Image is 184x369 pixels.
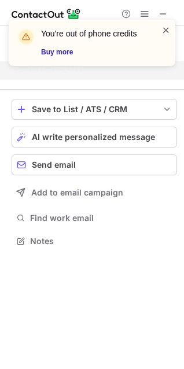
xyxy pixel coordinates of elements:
[31,188,123,197] span: Add to email campaign
[30,213,172,223] span: Find work email
[12,127,177,147] button: AI write personalized message
[41,28,148,39] header: You're out of phone credits
[32,160,76,169] span: Send email
[17,28,35,46] img: warning
[12,210,177,226] button: Find work email
[12,99,177,120] button: save-profile-one-click
[41,46,148,58] a: Buy more
[12,7,81,21] img: ContactOut v5.3.10
[12,233,177,249] button: Notes
[12,182,177,203] button: Add to email campaign
[32,132,155,142] span: AI write personalized message
[30,236,172,246] span: Notes
[32,105,157,114] div: Save to List / ATS / CRM
[12,154,177,175] button: Send email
